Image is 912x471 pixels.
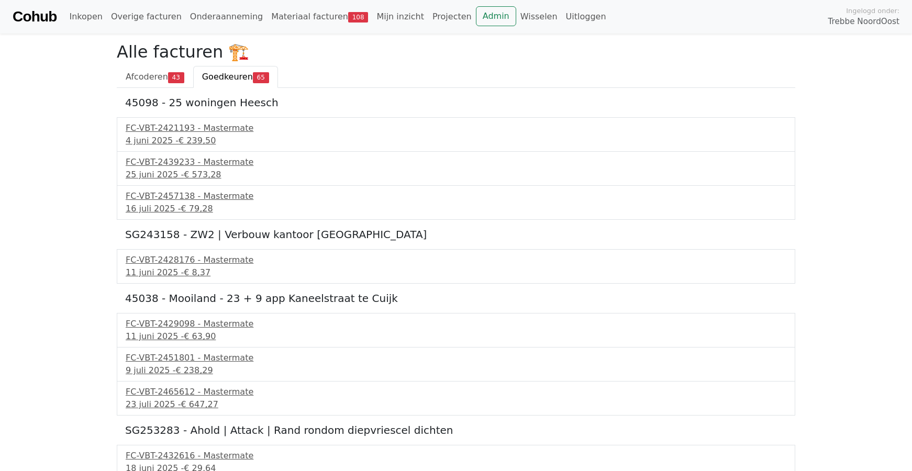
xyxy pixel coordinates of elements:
[372,6,428,27] a: Mijn inzicht
[13,4,57,29] a: Cohub
[126,330,786,343] div: 11 juni 2025 -
[125,228,787,241] h5: SG243158 - ZW2 | Verbouw kantoor [GEOGRAPHIC_DATA]
[168,72,184,83] span: 43
[126,254,786,279] a: FC-VBT-2428176 - Mastermate11 juni 2025 -€ 8,37
[184,331,216,341] span: € 63,90
[126,72,168,82] span: Afcoderen
[253,72,269,83] span: 65
[126,203,786,215] div: 16 juli 2025 -
[126,190,786,215] a: FC-VBT-2457138 - Mastermate16 juli 2025 -€ 79,28
[126,122,786,147] a: FC-VBT-2421193 - Mastermate4 juni 2025 -€ 239,50
[202,72,253,82] span: Goedkeuren
[828,16,899,28] span: Trebbe NoordOost
[126,386,786,398] div: FC-VBT-2465612 - Mastermate
[184,267,210,277] span: € 8,37
[125,424,787,436] h5: SG253283 - Ahold | Attack | Rand rondom diepvriescel dichten
[126,352,786,377] a: FC-VBT-2451801 - Mastermate9 juli 2025 -€ 238,29
[126,398,786,411] div: 23 juli 2025 -
[125,96,787,109] h5: 45098 - 25 woningen Heesch
[516,6,562,27] a: Wisselen
[126,254,786,266] div: FC-VBT-2428176 - Mastermate
[117,42,795,62] h2: Alle facturen 🏗️
[126,122,786,134] div: FC-VBT-2421193 - Mastermate
[126,318,786,343] a: FC-VBT-2429098 - Mastermate11 juni 2025 -€ 63,90
[184,170,221,180] span: € 573,28
[846,6,899,16] span: Ingelogd onder:
[193,66,278,88] a: Goedkeuren65
[126,169,786,181] div: 25 juni 2025 -
[126,364,786,377] div: 9 juli 2025 -
[126,190,786,203] div: FC-VBT-2457138 - Mastermate
[126,318,786,330] div: FC-VBT-2429098 - Mastermate
[65,6,106,27] a: Inkopen
[186,6,267,27] a: Onderaanneming
[175,365,213,375] span: € 238,29
[107,6,186,27] a: Overige facturen
[126,266,786,279] div: 11 juni 2025 -
[181,399,218,409] span: € 647,27
[126,386,786,411] a: FC-VBT-2465612 - Mastermate23 juli 2025 -€ 647,27
[179,136,216,145] span: € 239,50
[126,450,786,462] div: FC-VBT-2432616 - Mastermate
[126,156,786,169] div: FC-VBT-2439233 - Mastermate
[476,6,516,26] a: Admin
[126,352,786,364] div: FC-VBT-2451801 - Mastermate
[181,204,213,214] span: € 79,28
[125,292,787,305] h5: 45038 - Mooiland - 23 + 9 app Kaneelstraat te Cuijk
[267,6,372,27] a: Materiaal facturen108
[126,134,786,147] div: 4 juni 2025 -
[428,6,476,27] a: Projecten
[126,156,786,181] a: FC-VBT-2439233 - Mastermate25 juni 2025 -€ 573,28
[117,66,193,88] a: Afcoderen43
[348,12,369,23] span: 108
[562,6,610,27] a: Uitloggen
